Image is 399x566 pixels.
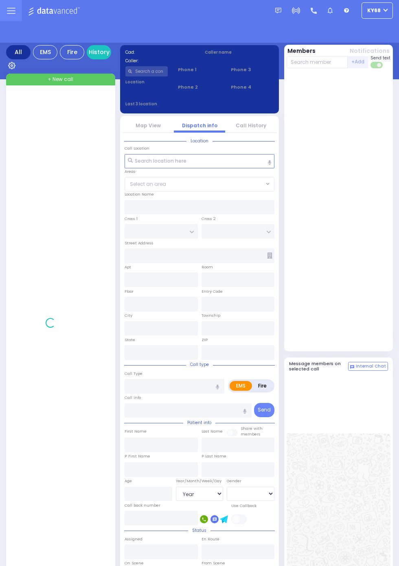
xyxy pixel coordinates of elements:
[125,395,141,401] label: Call Info
[267,253,272,259] span: Other building occupants
[186,361,213,368] span: Call type
[236,122,266,129] a: Call History
[202,337,208,343] label: ZIP
[125,371,142,377] label: Call Type
[125,264,131,270] label: Apt
[60,45,84,59] div: Fire
[252,381,273,391] label: Fire
[275,8,281,14] img: message.svg
[202,264,213,270] label: Room
[125,429,147,434] label: First Name
[125,79,168,85] label: Location
[178,66,221,73] span: Phone 1
[370,55,390,61] span: Send text
[125,560,144,566] label: On Scene
[231,503,256,509] label: Use Callback
[176,478,224,484] div: Year/Month/Week/Day
[125,536,142,542] label: Assigned
[370,61,384,69] label: Turn off text
[125,58,195,64] label: Caller:
[125,478,132,484] label: Age
[241,426,263,431] small: Share with
[202,313,220,318] label: Township
[6,45,31,59] div: All
[87,45,111,59] a: History
[178,84,221,91] span: Phone 2
[227,478,241,484] label: Gender
[202,453,226,459] label: P Last Name
[287,47,316,55] button: Members
[202,429,223,434] label: Last Name
[125,146,149,151] label: Call Location
[186,138,213,144] span: Location
[48,76,73,83] span: + New call
[202,216,216,222] label: Cross 2
[125,289,134,294] label: Floor
[362,2,393,19] button: ky68
[202,560,225,566] label: From Scene
[230,381,252,391] label: EMS
[348,362,388,371] button: Internal Chat
[202,289,223,294] label: Entry Code
[350,365,354,369] img: comment-alt.png
[231,66,274,73] span: Phone 3
[125,154,274,169] input: Search location here
[136,122,161,129] a: Map View
[130,181,166,188] span: Select an area
[241,431,261,437] span: members
[289,361,349,372] h5: Message members on selected call
[254,403,274,417] button: Send
[125,337,135,343] label: State
[205,49,274,55] label: Caller name
[125,453,150,459] label: P First Name
[125,101,200,107] label: Last 3 location
[182,122,217,129] a: Dispatch info
[125,49,195,55] label: Cad:
[231,84,274,91] span: Phone 4
[33,45,57,59] div: EMS
[125,192,154,197] label: Location Name
[188,527,210,533] span: Status
[125,240,153,246] label: Street Address
[125,503,160,508] label: Call back number
[350,47,390,55] button: Notifications
[183,420,215,426] span: Patient info
[125,313,132,318] label: City
[287,56,348,68] input: Search member
[125,66,168,76] input: Search a contact
[202,536,219,542] label: En Route
[356,364,386,369] span: Internal Chat
[28,6,82,16] img: Logo
[125,216,138,222] label: Cross 1
[125,169,136,174] label: Areas
[367,7,381,14] span: ky68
